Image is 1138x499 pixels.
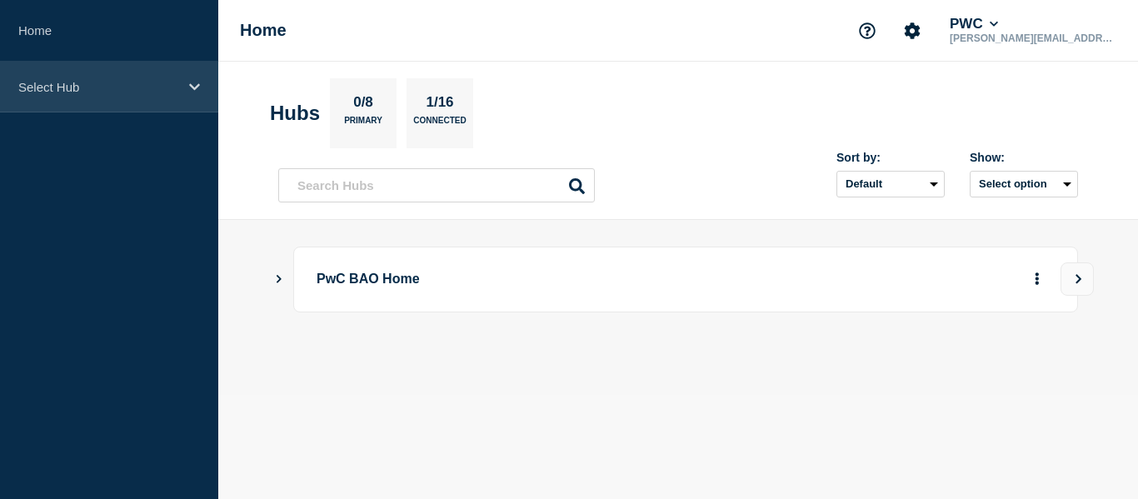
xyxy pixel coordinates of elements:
p: 1/16 [420,94,460,116]
p: PwC BAO Home [317,264,777,295]
select: Sort by [836,171,945,197]
div: Show: [970,151,1078,164]
p: [PERSON_NAME][EMAIL_ADDRESS][PERSON_NAME][DOMAIN_NAME] [946,32,1120,44]
h2: Hubs [270,102,320,125]
p: Primary [344,116,382,133]
button: Show Connected Hubs [275,273,283,286]
button: Account settings [895,13,930,48]
button: Select option [970,171,1078,197]
p: 0/8 [347,94,380,116]
p: Connected [413,116,466,133]
button: View [1061,262,1094,296]
button: More actions [1026,264,1048,295]
button: PWC [946,16,1001,32]
p: Select Hub [18,80,178,94]
input: Search Hubs [278,168,595,202]
h1: Home [240,21,287,40]
button: Support [850,13,885,48]
div: Sort by: [836,151,945,164]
